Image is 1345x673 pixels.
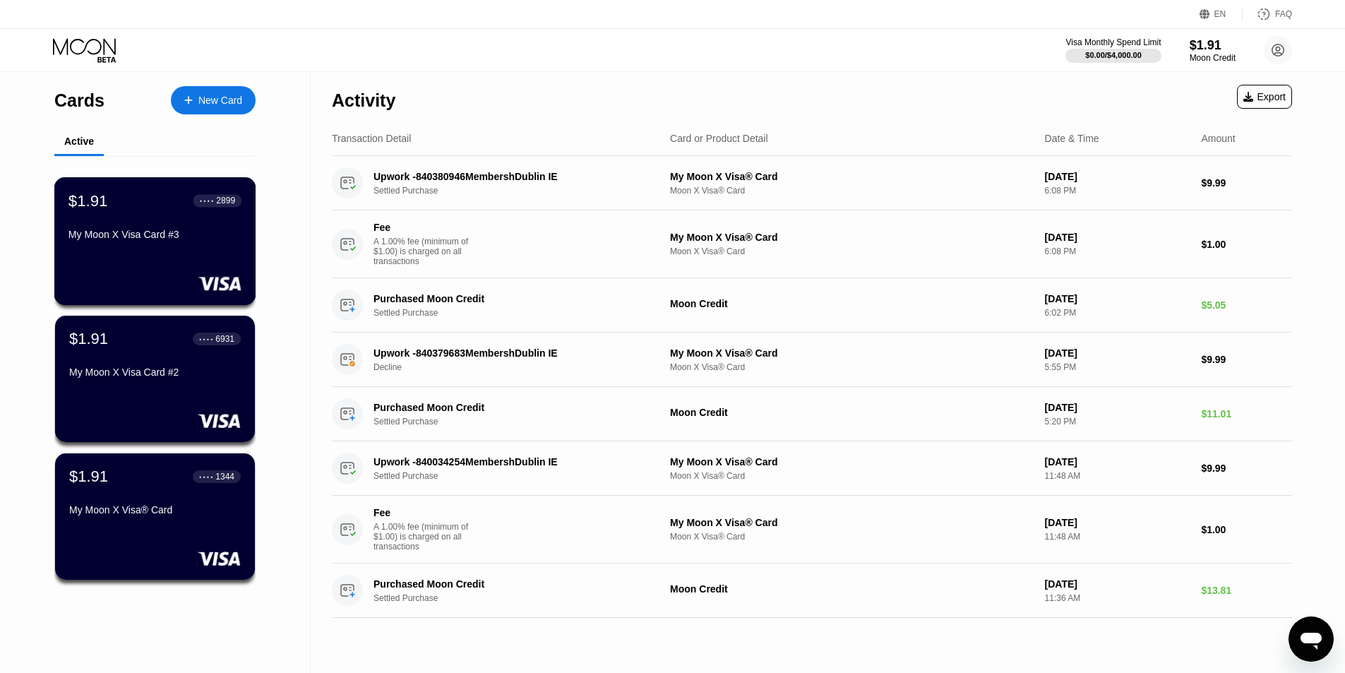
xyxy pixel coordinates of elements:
div: 1344 [215,472,234,482]
div: Upwork -840379683MembershDublin IEDeclineMy Moon X Visa® CardMoon X Visa® Card[DATE]5:55 PM$9.99 [332,333,1292,387]
div: My Moon X Visa® Card [670,171,1034,182]
div: Fee [373,222,472,233]
div: $9.99 [1201,354,1292,365]
div: Moon Credit [670,407,1034,418]
div: 6:08 PM [1045,246,1190,256]
div: ● ● ● ● [199,337,213,341]
div: [DATE] [1045,578,1190,590]
div: EN [1214,9,1226,19]
div: My Moon X Visa® Card [69,504,241,516]
div: Moon X Visa® Card [670,186,1034,196]
div: $1.91● ● ● ●2899My Moon X Visa Card #3 [55,178,255,304]
div: Cards [54,90,104,111]
div: $1.91 [1190,38,1236,53]
div: Purchased Moon Credit [373,293,647,304]
div: Card or Product Detail [670,133,768,144]
div: 6931 [215,334,234,344]
div: New Card [171,86,256,114]
div: Moon X Visa® Card [670,471,1034,481]
div: $9.99 [1201,463,1292,474]
div: 6:08 PM [1045,186,1190,196]
div: Decline [373,362,668,372]
div: My Moon X Visa Card #3 [68,229,241,240]
div: [DATE] [1045,456,1190,467]
div: Moon X Visa® Card [670,362,1034,372]
div: $0.00 / $4,000.00 [1085,51,1142,59]
div: Upwork -840034254MembershDublin IESettled PurchaseMy Moon X Visa® CardMoon X Visa® Card[DATE]11:4... [332,441,1292,496]
div: [DATE] [1045,517,1190,528]
div: My Moon X Visa® Card [670,232,1034,243]
div: Amount [1201,133,1235,144]
div: [DATE] [1045,171,1190,182]
div: 5:20 PM [1045,417,1190,427]
div: FeeA 1.00% fee (minimum of $1.00) is charged on all transactionsMy Moon X Visa® CardMoon X Visa® ... [332,496,1292,564]
div: Purchased Moon CreditSettled PurchaseMoon Credit[DATE]5:20 PM$11.01 [332,387,1292,441]
div: 11:48 AM [1045,471,1190,481]
div: $1.91● ● ● ●1344My Moon X Visa® Card [55,453,255,580]
div: A 1.00% fee (minimum of $1.00) is charged on all transactions [373,522,479,552]
div: $1.00 [1201,524,1292,535]
div: $13.81 [1201,585,1292,596]
div: Settled Purchase [373,471,668,481]
div: [DATE] [1045,232,1190,243]
div: Active [64,136,94,147]
div: Upwork -840380946MembershDublin IESettled PurchaseMy Moon X Visa® CardMoon X Visa® Card[DATE]6:08... [332,156,1292,210]
div: EN [1200,7,1243,21]
div: Moon X Visa® Card [670,246,1034,256]
div: Upwork -840379683MembershDublin IE [373,347,647,359]
div: Upwork -840380946MembershDublin IE [373,171,647,182]
div: Export [1237,85,1292,109]
div: $5.05 [1201,299,1292,311]
div: Settled Purchase [373,186,668,196]
div: Visa Monthly Spend Limit$0.00/$4,000.00 [1065,37,1161,63]
div: Moon Credit [1190,53,1236,63]
div: ● ● ● ● [200,198,214,203]
div: My Moon X Visa Card #2 [69,367,241,378]
div: $1.91 [69,467,108,486]
div: Upwork -840034254MembershDublin IE [373,456,647,467]
div: Visa Monthly Spend Limit [1065,37,1161,47]
div: New Card [198,95,242,107]
div: Purchased Moon CreditSettled PurchaseMoon Credit[DATE]11:36 AM$13.81 [332,564,1292,618]
div: [DATE] [1045,402,1190,413]
div: Purchased Moon Credit [373,402,647,413]
div: 2899 [216,196,235,206]
div: $9.99 [1201,177,1292,189]
div: $11.01 [1201,408,1292,419]
div: 6:02 PM [1045,308,1190,318]
div: Settled Purchase [373,308,668,318]
div: Activity [332,90,395,111]
div: Moon X Visa® Card [670,532,1034,542]
div: Settled Purchase [373,417,668,427]
div: Moon Credit [670,583,1034,595]
div: FAQ [1275,9,1292,19]
div: FeeA 1.00% fee (minimum of $1.00) is charged on all transactionsMy Moon X Visa® CardMoon X Visa® ... [332,210,1292,278]
div: Purchased Moon CreditSettled PurchaseMoon Credit[DATE]6:02 PM$5.05 [332,278,1292,333]
div: Settled Purchase [373,593,668,603]
iframe: Button to launch messaging window [1289,617,1334,662]
div: $1.00 [1201,239,1292,250]
div: Transaction Detail [332,133,411,144]
div: My Moon X Visa® Card [670,517,1034,528]
div: ● ● ● ● [199,475,213,479]
div: [DATE] [1045,293,1190,304]
div: Date & Time [1045,133,1099,144]
div: 11:48 AM [1045,532,1190,542]
div: $1.91 [68,191,108,210]
div: My Moon X Visa® Card [670,456,1034,467]
div: 11:36 AM [1045,593,1190,603]
div: Purchased Moon Credit [373,578,647,590]
div: 5:55 PM [1045,362,1190,372]
div: A 1.00% fee (minimum of $1.00) is charged on all transactions [373,237,479,266]
div: $1.91 [69,330,108,348]
div: FAQ [1243,7,1292,21]
div: My Moon X Visa® Card [670,347,1034,359]
div: Moon Credit [670,298,1034,309]
div: $1.91Moon Credit [1190,38,1236,63]
div: Fee [373,507,472,518]
div: Export [1243,91,1286,102]
div: $1.91● ● ● ●6931My Moon X Visa Card #2 [55,316,255,442]
div: [DATE] [1045,347,1190,359]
